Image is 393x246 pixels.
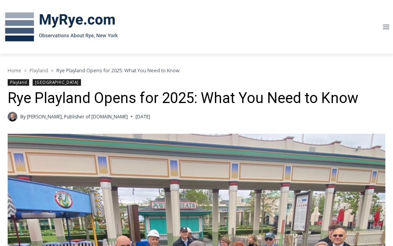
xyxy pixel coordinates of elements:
span: > [51,68,53,73]
nav: Breadcrumbs [8,66,385,74]
a: Home [8,67,21,74]
a: Playland [8,79,29,86]
a: Playland [30,67,48,74]
span: Rye Playland Opens for 2025: What You Need to Know [56,67,180,74]
span: By [20,113,26,120]
a: [GEOGRAPHIC_DATA] [33,79,81,86]
h1: Rye Playland Opens for 2025: What You Need to Know [8,90,385,107]
button: Open menu [379,21,393,33]
a: Author image [8,112,17,121]
a: [PERSON_NAME], Publisher of [DOMAIN_NAME] [27,113,128,120]
span: > [24,68,26,73]
time: [DATE] [135,113,150,120]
